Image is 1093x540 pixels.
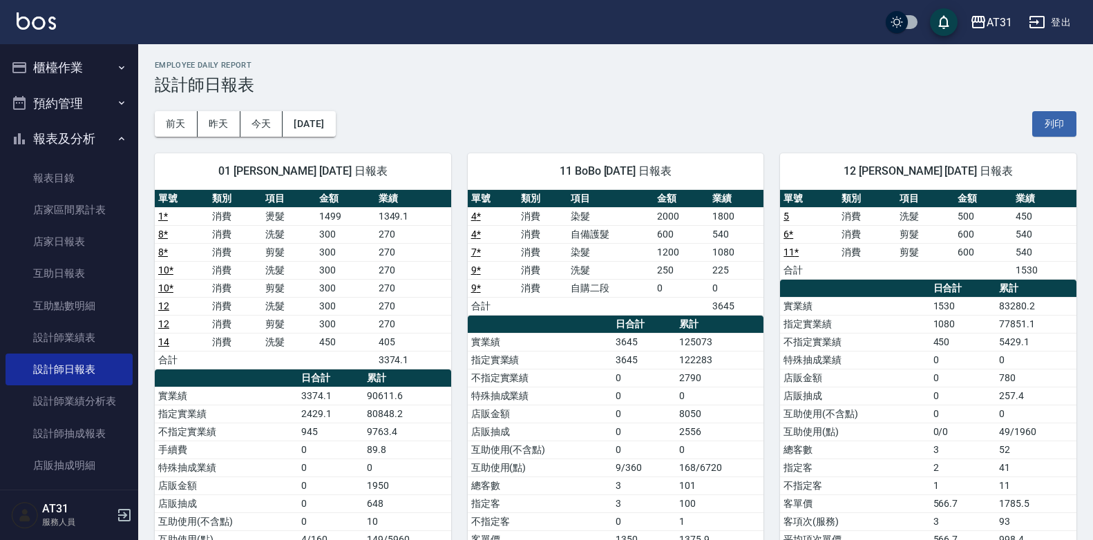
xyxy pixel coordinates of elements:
[198,111,240,137] button: 昨天
[155,61,1076,70] h2: Employee Daily Report
[283,111,335,137] button: [DATE]
[996,459,1076,476] td: 41
[468,369,612,387] td: 不指定實業績
[209,243,263,261] td: 消費
[6,162,133,194] a: 報表目錄
[262,279,316,297] td: 剪髮
[316,261,375,279] td: 300
[654,190,709,208] th: 金額
[996,351,1076,369] td: 0
[1012,261,1076,279] td: 1530
[780,190,838,208] th: 單號
[987,14,1012,31] div: AT31
[468,476,612,494] td: 總客數
[363,441,450,459] td: 89.8
[363,459,450,476] td: 0
[6,487,133,523] button: 客戶管理
[468,405,612,423] td: 店販金額
[155,494,298,512] td: 店販抽成
[612,405,676,423] td: 0
[838,190,896,208] th: 類別
[783,211,789,222] a: 5
[316,297,375,315] td: 300
[930,280,996,298] th: 日合計
[612,512,676,530] td: 0
[209,190,263,208] th: 類別
[996,280,1076,298] th: 累計
[612,441,676,459] td: 0
[780,190,1076,280] table: a dense table
[676,351,763,369] td: 122283
[468,512,612,530] td: 不指定客
[6,322,133,354] a: 設計師業績表
[996,369,1076,387] td: 780
[930,297,996,315] td: 1530
[797,164,1060,178] span: 12 [PERSON_NAME] [DATE] 日報表
[363,405,450,423] td: 80848.2
[158,300,169,311] a: 12
[654,261,709,279] td: 250
[6,86,133,122] button: 預約管理
[316,225,375,243] td: 300
[954,207,1012,225] td: 500
[298,405,363,423] td: 2429.1
[262,243,316,261] td: 剪髮
[468,190,764,316] table: a dense table
[6,50,133,86] button: 櫃檯作業
[567,279,654,297] td: 自購二段
[155,387,298,405] td: 實業績
[240,111,283,137] button: 今天
[780,315,929,333] td: 指定實業績
[158,318,169,329] a: 12
[996,333,1076,351] td: 5429.1
[954,243,1012,261] td: 600
[780,261,838,279] td: 合計
[676,333,763,351] td: 125073
[155,441,298,459] td: 手續費
[6,226,133,258] a: 店家日報表
[1012,207,1076,225] td: 450
[155,351,209,369] td: 合計
[316,243,375,261] td: 300
[896,225,954,243] td: 剪髮
[468,494,612,512] td: 指定客
[517,190,567,208] th: 類別
[155,75,1076,95] h3: 設計師日報表
[676,459,763,476] td: 168/6720
[709,190,764,208] th: 業績
[155,459,298,476] td: 特殊抽成業績
[676,405,763,423] td: 8050
[612,494,676,512] td: 3
[298,387,363,405] td: 3374.1
[155,423,298,441] td: 不指定實業績
[155,190,209,208] th: 單號
[567,225,654,243] td: 自備護髮
[930,369,996,387] td: 0
[612,459,676,476] td: 9/360
[780,494,929,512] td: 客單價
[375,333,451,351] td: 405
[42,516,113,528] p: 服務人員
[517,207,567,225] td: 消費
[316,279,375,297] td: 300
[155,476,298,494] td: 店販金額
[298,369,363,387] th: 日合計
[375,351,451,369] td: 3374.1
[996,441,1076,459] td: 52
[780,405,929,423] td: 互助使用(不含點)
[1032,111,1076,137] button: 列印
[838,243,896,261] td: 消費
[709,225,764,243] td: 540
[155,111,198,137] button: 前天
[316,207,375,225] td: 1499
[209,261,263,279] td: 消費
[1012,225,1076,243] td: 540
[780,423,929,441] td: 互助使用(點)
[780,459,929,476] td: 指定客
[363,476,450,494] td: 1950
[780,512,929,530] td: 客項次(服務)
[468,441,612,459] td: 互助使用(不含點)
[316,190,375,208] th: 金額
[262,315,316,333] td: 剪髮
[468,297,517,315] td: 合計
